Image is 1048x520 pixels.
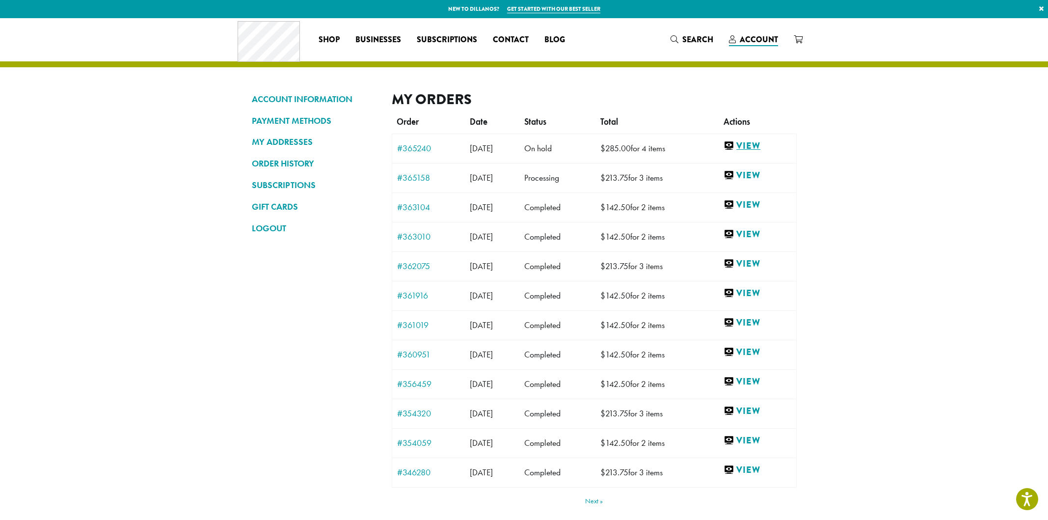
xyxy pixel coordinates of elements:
[600,379,605,389] span: $
[252,134,377,150] a: MY ADDRESSES
[397,409,460,418] a: #354320
[470,438,493,448] span: [DATE]
[595,222,719,251] td: for 2 items
[519,192,595,222] td: Completed
[470,202,493,213] span: [DATE]
[493,34,529,46] span: Contact
[600,408,605,419] span: $
[595,340,719,369] td: for 2 items
[600,349,605,360] span: $
[470,116,487,127] span: Date
[600,202,630,213] span: 142.50
[507,5,600,13] a: Get started with our best seller
[311,32,348,48] a: Shop
[724,258,791,270] a: View
[600,320,605,330] span: $
[470,231,493,242] span: [DATE]
[252,112,377,129] a: PAYMENT METHODS
[600,202,605,213] span: $
[397,116,419,127] span: Order
[724,435,791,447] a: View
[600,379,630,389] span: 142.50
[355,34,401,46] span: Businesses
[595,251,719,281] td: for 3 items
[724,116,750,127] span: Actions
[600,290,605,301] span: $
[397,232,460,241] a: #363010
[600,172,628,183] span: 213.75
[600,467,605,478] span: $
[470,467,493,478] span: [DATE]
[724,169,791,182] a: View
[470,143,493,154] span: [DATE]
[252,220,377,237] a: LOGOUT
[544,34,565,46] span: Blog
[595,134,719,163] td: for 4 items
[600,143,605,154] span: $
[600,116,618,127] span: Total
[595,310,719,340] td: for 2 items
[470,408,493,419] span: [DATE]
[319,34,340,46] span: Shop
[600,438,605,448] span: $
[595,281,719,310] td: for 2 items
[252,198,377,215] a: GIFT CARDS
[397,350,460,359] a: #360951
[524,116,546,127] span: Status
[252,155,377,172] a: ORDER HISTORY
[600,143,631,154] span: 285.00
[397,380,460,388] a: #356459
[397,262,460,271] a: #362075
[595,458,719,487] td: for 3 items
[470,290,493,301] span: [DATE]
[724,376,791,388] a: View
[740,34,778,45] span: Account
[519,251,595,281] td: Completed
[470,320,493,330] span: [DATE]
[600,438,630,448] span: 142.50
[397,144,460,153] a: #365240
[595,369,719,399] td: for 2 items
[600,320,630,330] span: 142.50
[397,173,460,182] a: #365158
[397,468,460,477] a: #346280
[417,34,477,46] span: Subscriptions
[519,310,595,340] td: Completed
[600,290,630,301] span: 142.50
[519,281,595,310] td: Completed
[392,91,797,108] h2: My Orders
[470,379,493,389] span: [DATE]
[724,317,791,329] a: View
[600,261,605,272] span: $
[682,34,713,45] span: Search
[663,31,721,48] a: Search
[519,222,595,251] td: Completed
[252,91,377,504] nav: Account pages
[519,399,595,428] td: Completed
[595,399,719,428] td: for 3 items
[724,199,791,211] a: View
[724,464,791,476] a: View
[600,349,630,360] span: 142.50
[397,203,460,212] a: #363104
[519,163,595,192] td: Processing
[252,177,377,193] a: SUBSCRIPTIONS
[397,438,460,447] a: #354059
[724,405,791,417] a: View
[600,231,605,242] span: $
[600,408,628,419] span: 213.75
[519,340,595,369] td: Completed
[724,346,791,358] a: View
[600,261,628,272] span: 213.75
[252,91,377,108] a: ACCOUNT INFORMATION
[470,172,493,183] span: [DATE]
[595,428,719,458] td: for 2 items
[595,163,719,192] td: for 3 items
[600,467,628,478] span: 213.75
[724,140,791,152] a: View
[519,134,595,163] td: On hold
[519,369,595,399] td: Completed
[397,321,460,329] a: #361019
[600,231,630,242] span: 142.50
[397,291,460,300] a: #361916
